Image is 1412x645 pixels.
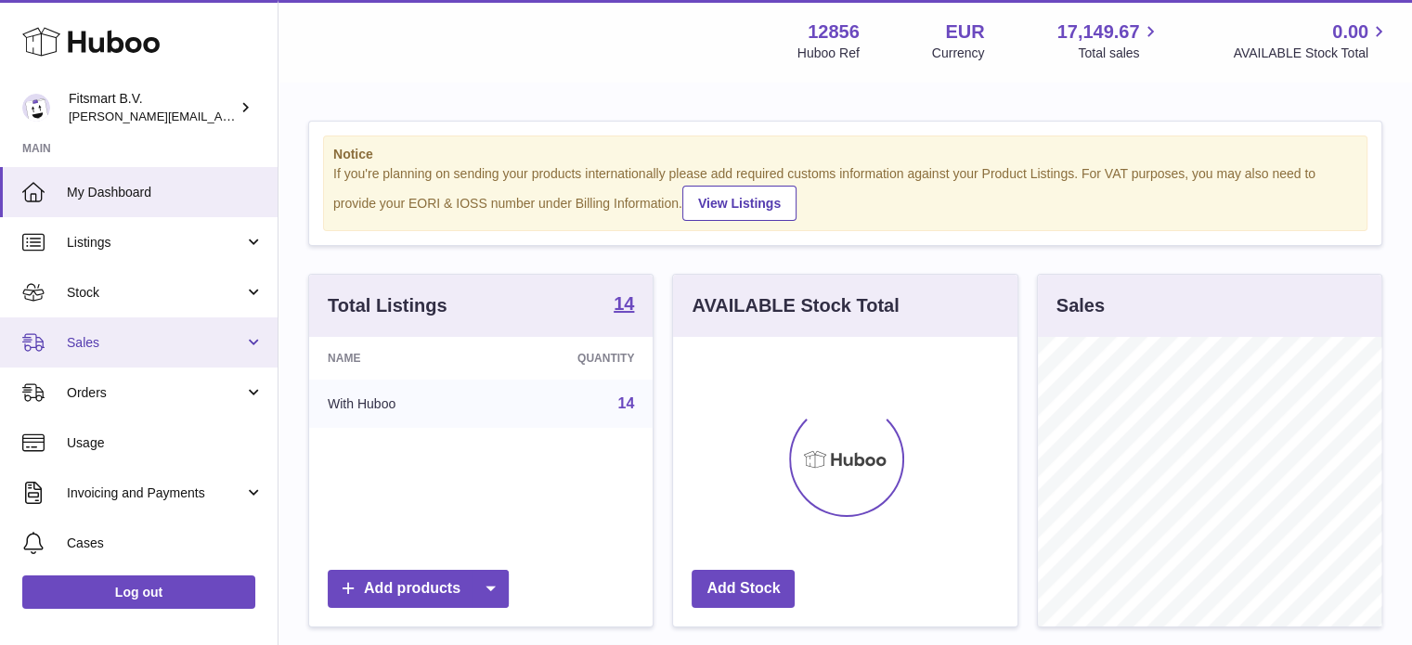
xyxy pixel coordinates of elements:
span: 17,149.67 [1056,19,1139,45]
strong: EUR [945,19,984,45]
span: AVAILABLE Stock Total [1233,45,1390,62]
span: Usage [67,434,264,452]
span: 0.00 [1332,19,1368,45]
a: 14 [614,294,634,316]
span: [PERSON_NAME][EMAIL_ADDRESS][DOMAIN_NAME] [69,109,372,123]
span: Sales [67,334,244,352]
th: Quantity [490,337,653,380]
strong: 14 [614,294,634,313]
h3: AVAILABLE Stock Total [692,293,899,318]
span: Orders [67,384,244,402]
div: Huboo Ref [797,45,860,62]
a: 14 [618,395,635,411]
a: View Listings [682,186,797,221]
div: Currency [932,45,985,62]
a: Add Stock [692,570,795,608]
h3: Total Listings [328,293,447,318]
strong: Notice [333,146,1357,163]
a: 17,149.67 Total sales [1056,19,1160,62]
span: Cases [67,535,264,552]
h3: Sales [1056,293,1105,318]
strong: 12856 [808,19,860,45]
a: Log out [22,575,255,609]
span: Total sales [1078,45,1160,62]
span: Stock [67,284,244,302]
span: Listings [67,234,244,252]
img: jonathan@leaderoo.com [22,94,50,122]
td: With Huboo [309,380,490,428]
a: Add products [328,570,509,608]
div: Fitsmart B.V. [69,90,236,125]
span: My Dashboard [67,184,264,201]
span: Invoicing and Payments [67,484,244,502]
th: Name [309,337,490,380]
div: If you're planning on sending your products internationally please add required customs informati... [333,165,1357,221]
a: 0.00 AVAILABLE Stock Total [1233,19,1390,62]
